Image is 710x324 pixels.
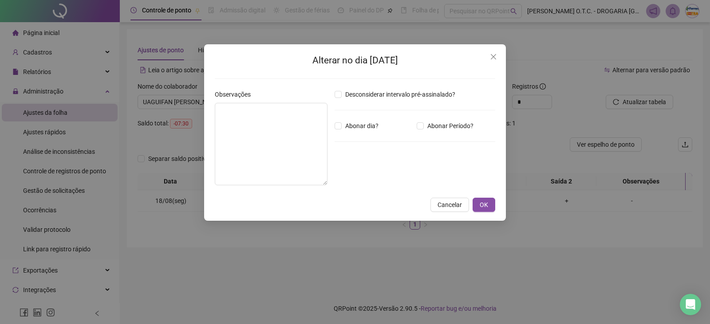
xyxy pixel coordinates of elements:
[424,121,477,131] span: Abonar Período?
[430,198,469,212] button: Cancelar
[680,294,701,315] div: Open Intercom Messenger
[215,53,495,68] h2: Alterar no dia [DATE]
[342,121,382,131] span: Abonar dia?
[342,90,459,99] span: Desconsiderar intervalo pré-assinalado?
[473,198,495,212] button: OK
[490,53,497,60] span: close
[438,200,462,210] span: Cancelar
[215,90,256,99] label: Observações
[486,50,501,64] button: Close
[480,200,488,210] span: OK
